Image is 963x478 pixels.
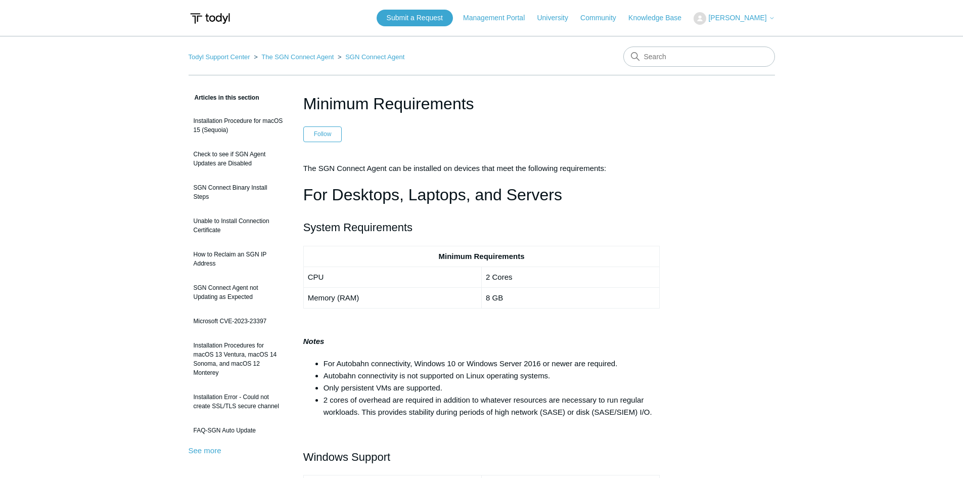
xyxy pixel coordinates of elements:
a: Todyl Support Center [189,53,250,61]
a: Microsoft CVE-2023-23397 [189,312,288,331]
strong: Notes [303,337,325,345]
img: Todyl Support Center Help Center home page [189,9,232,28]
strong: Minimum Requirements [438,252,524,260]
a: SGN Connect Agent [345,53,404,61]
td: CPU [303,267,481,287]
li: The SGN Connect Agent [252,53,336,61]
a: Knowledge Base [628,13,692,23]
a: Management Portal [463,13,535,23]
a: FAQ-SGN Auto Update [189,421,288,440]
button: Follow Article [303,126,342,142]
a: Community [580,13,626,23]
li: SGN Connect Agent [336,53,404,61]
a: SGN Connect Agent not Updating as Expected [189,278,288,307]
td: 2 Cores [481,267,659,287]
a: See more [189,446,221,455]
input: Search [623,47,775,67]
li: Todyl Support Center [189,53,252,61]
a: SGN Connect Binary Install Steps [189,178,288,206]
td: 8 GB [481,287,659,308]
button: [PERSON_NAME] [694,12,774,25]
span: Articles in this section [189,94,259,101]
span: System Requirements [303,221,412,234]
li: Autobahn connectivity is not supported on Linux operating systems. [324,370,660,382]
span: The SGN Connect Agent can be installed on devices that meet the following requirements: [303,164,607,172]
span: Windows Support [303,451,390,463]
a: Check to see if SGN Agent Updates are Disabled [189,145,288,173]
span: For Desktops, Laptops, and Servers [303,186,562,204]
a: Submit a Request [377,10,453,26]
a: Installation Error - Could not create SSL/TLS secure channel [189,387,288,416]
span: [PERSON_NAME] [708,14,766,22]
a: Unable to Install Connection Certificate [189,211,288,240]
li: 2 cores of overhead are required in addition to whatever resources are necessary to run regular w... [324,394,660,418]
td: Memory (RAM) [303,287,481,308]
a: Installation Procedures for macOS 13 Ventura, macOS 14 Sonoma, and macOS 12 Monterey [189,336,288,382]
a: Installation Procedure for macOS 15 (Sequoia) [189,111,288,140]
li: Only persistent VMs are supported. [324,382,660,394]
a: The SGN Connect Agent [261,53,334,61]
a: University [537,13,578,23]
h1: Minimum Requirements [303,92,660,116]
a: How to Reclaim an SGN IP Address [189,245,288,273]
li: For Autobahn connectivity, Windows 10 or Windows Server 2016 or newer are required. [324,358,660,370]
